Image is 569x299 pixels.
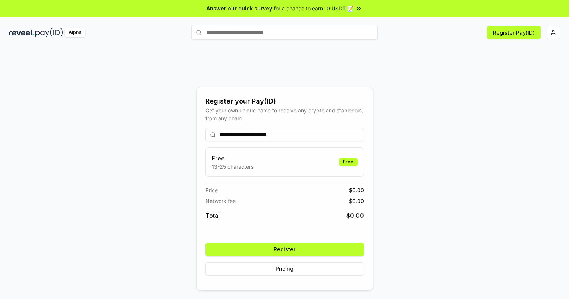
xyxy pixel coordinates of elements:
[339,158,358,166] div: Free
[205,96,364,106] div: Register your Pay(ID)
[9,28,34,37] img: reveel_dark
[349,186,364,194] span: $ 0.00
[35,28,63,37] img: pay_id
[346,211,364,220] span: $ 0.00
[205,243,364,256] button: Register
[205,106,364,122] div: Get your own unique name to receive any crypto and stablecoin, from any chain
[205,186,218,194] span: Price
[487,26,541,39] button: Register Pay(ID)
[212,163,254,171] p: 13-25 characters
[205,197,236,205] span: Network fee
[349,197,364,205] span: $ 0.00
[65,28,85,37] div: Alpha
[274,4,353,12] span: for a chance to earn 10 USDT 📝
[212,154,254,163] h3: Free
[205,211,220,220] span: Total
[207,4,272,12] span: Answer our quick survey
[205,262,364,276] button: Pricing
